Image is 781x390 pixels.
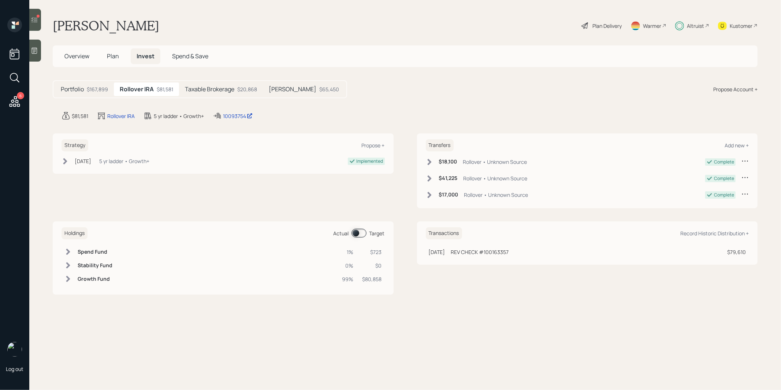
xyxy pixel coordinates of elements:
[7,342,22,357] img: treva-nostdahl-headshot.png
[725,142,749,149] div: Add new +
[75,157,91,165] div: [DATE]
[223,112,253,120] div: 10093754
[439,159,457,165] h6: $18,100
[362,142,385,149] div: Propose +
[342,275,354,283] div: 99%
[137,52,155,60] span: Invest
[680,230,749,237] div: Record Historic Distribution +
[362,248,382,256] div: $723
[99,157,149,165] div: 5 yr ladder • Growth+
[17,92,24,99] div: 6
[357,158,383,165] div: Implemented
[426,139,454,151] h6: Transfers
[429,248,445,256] div: [DATE]
[369,229,385,237] div: Target
[334,229,349,237] div: Actual
[714,159,734,165] div: Complete
[727,248,746,256] div: $79,610
[342,248,354,256] div: 1%
[592,22,622,30] div: Plan Delivery
[87,85,108,93] div: $167,899
[439,175,458,181] h6: $41,225
[157,85,173,93] div: $81,581
[362,262,382,269] div: $0
[319,85,339,93] div: $65,450
[62,227,88,239] h6: Holdings
[426,227,462,239] h6: Transactions
[62,139,88,151] h6: Strategy
[362,275,382,283] div: $80,858
[107,112,135,120] div: Rollover IRA
[154,112,204,120] div: 5 yr ladder • Growth+
[172,52,208,60] span: Spend & Save
[643,22,661,30] div: Warmer
[78,276,112,282] h6: Growth Fund
[714,175,734,182] div: Complete
[463,158,527,166] div: Rollover • Unknown Source
[269,86,316,93] h5: [PERSON_NAME]
[6,365,23,372] div: Log out
[107,52,119,60] span: Plan
[185,86,234,93] h5: Taxable Brokerage
[237,85,257,93] div: $20,868
[464,191,528,199] div: Rollover • Unknown Source
[53,18,159,34] h1: [PERSON_NAME]
[713,85,758,93] div: Propose Account +
[78,262,112,269] h6: Stability Fund
[451,248,509,256] div: REV CHECK #100163357
[439,192,458,198] h6: $17,000
[464,174,528,182] div: Rollover • Unknown Source
[61,86,84,93] h5: Portfolio
[687,22,704,30] div: Altruist
[72,112,88,120] div: $81,581
[714,192,734,198] div: Complete
[64,52,89,60] span: Overview
[120,86,154,93] h5: Rollover IRA
[342,262,354,269] div: 0%
[730,22,752,30] div: Kustomer
[78,249,112,255] h6: Spend Fund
